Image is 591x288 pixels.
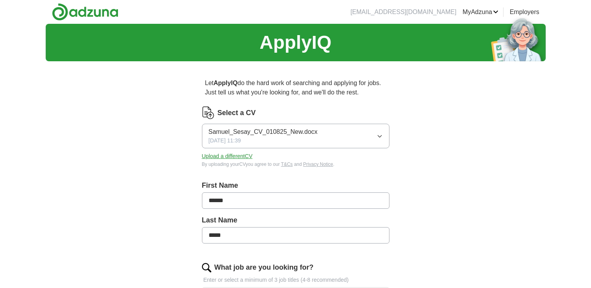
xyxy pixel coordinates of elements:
label: Select a CV [218,108,256,118]
a: T&Cs [281,162,293,167]
button: Samuel_Sesay_CV_010825_New.docx[DATE] 11:39 [202,124,389,148]
label: First Name [202,180,389,191]
img: Adzuna logo [52,3,118,21]
label: Last Name [202,215,389,226]
span: Samuel_Sesay_CV_010825_New.docx [209,127,318,137]
span: [DATE] 11:39 [209,137,241,145]
img: search.png [202,263,211,272]
label: What job are you looking for? [214,262,314,273]
strong: ApplyIQ [214,80,237,86]
a: Employers [510,7,539,17]
a: MyAdzuna [462,7,498,17]
button: Upload a differentCV [202,152,253,160]
img: CV Icon [202,107,214,119]
h1: ApplyIQ [259,28,331,57]
div: By uploading your CV you agree to our and . [202,161,389,168]
li: [EMAIL_ADDRESS][DOMAIN_NAME] [350,7,456,17]
p: Let do the hard work of searching and applying for jobs. Just tell us what you're looking for, an... [202,75,389,100]
a: Privacy Notice [303,162,333,167]
p: Enter or select a minimum of 3 job titles (4-8 recommended) [202,276,389,284]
